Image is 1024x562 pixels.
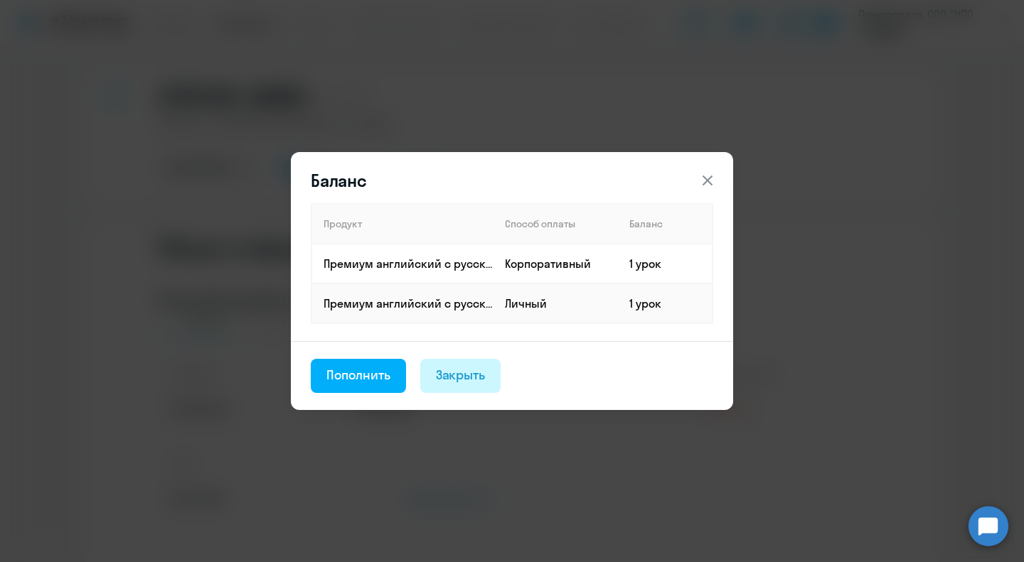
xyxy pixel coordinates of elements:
[494,244,618,283] td: Корпоративный
[311,359,406,393] button: Пополнить
[618,204,713,244] th: Баланс
[324,296,493,311] p: Премиум английский с русскоговорящим преподавателем
[326,366,390,384] div: Пополнить
[494,283,618,323] td: Личный
[311,204,494,244] th: Продукт
[291,169,733,192] header: Баланс
[494,204,618,244] th: Способ оплаты
[618,244,713,283] td: 1 урок
[420,359,501,393] button: Закрыть
[436,366,486,384] div: Закрыть
[324,256,493,271] p: Премиум английский с русскоговорящим преподавателем
[618,283,713,323] td: 1 урок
